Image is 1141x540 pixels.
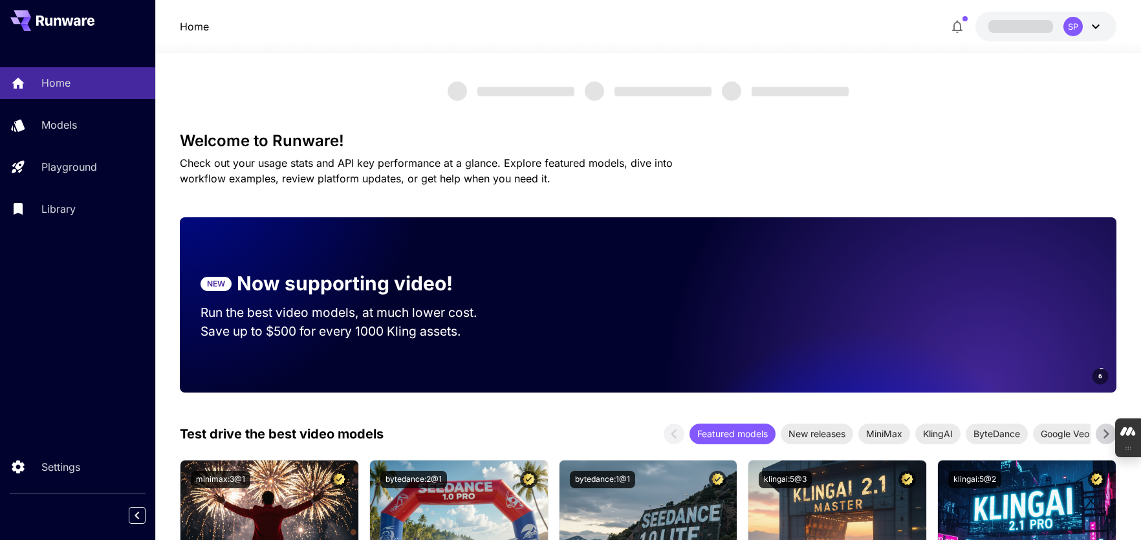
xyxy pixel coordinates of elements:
div: KlingAI [915,424,961,444]
button: Certified Model – Vetted for best performance and includes a commercial license. [1088,471,1105,488]
button: minimax:3@1 [191,471,250,488]
span: Google Veo [1033,427,1097,440]
p: Run the best video models, at much lower cost. [201,303,502,322]
div: Google Veo [1033,424,1097,444]
button: Certified Model – Vetted for best performance and includes a commercial license. [709,471,726,488]
p: Playground [41,159,97,175]
div: ByteDance [966,424,1028,444]
p: Test drive the best video models [180,424,384,444]
button: Certified Model – Vetted for best performance and includes a commercial license. [898,471,916,488]
span: ByteDance [966,427,1028,440]
button: bytedance:2@1 [380,471,447,488]
span: New releases [781,427,853,440]
p: Models [41,117,77,133]
div: MiniMax [858,424,910,444]
button: Certified Model – Vetted for best performance and includes a commercial license. [520,471,538,488]
button: klingai:5@2 [948,471,1001,488]
span: Featured models [690,427,776,440]
button: SP [975,12,1116,41]
span: 6 [1098,371,1102,381]
button: bytedance:1@1 [570,471,635,488]
p: Home [41,75,71,91]
span: MiniMax [858,427,910,440]
p: NEW [207,278,225,290]
button: Collapse sidebar [129,507,146,524]
div: Collapse sidebar [138,504,155,527]
span: KlingAI [915,427,961,440]
a: Home [180,19,209,34]
p: Save up to $500 for every 1000 Kling assets. [201,322,502,341]
div: Featured models [690,424,776,444]
button: klingai:5@3 [759,471,812,488]
p: Library [41,201,76,217]
span: Check out your usage stats and API key performance at a glance. Explore featured models, dive int... [180,157,673,185]
button: Certified Model – Vetted for best performance and includes a commercial license. [331,471,348,488]
nav: breadcrumb [180,19,209,34]
h3: Welcome to Runware! [180,132,1116,150]
div: New releases [781,424,853,444]
p: Settings [41,459,80,475]
div: SP [1063,17,1083,36]
p: Now supporting video! [237,269,453,298]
